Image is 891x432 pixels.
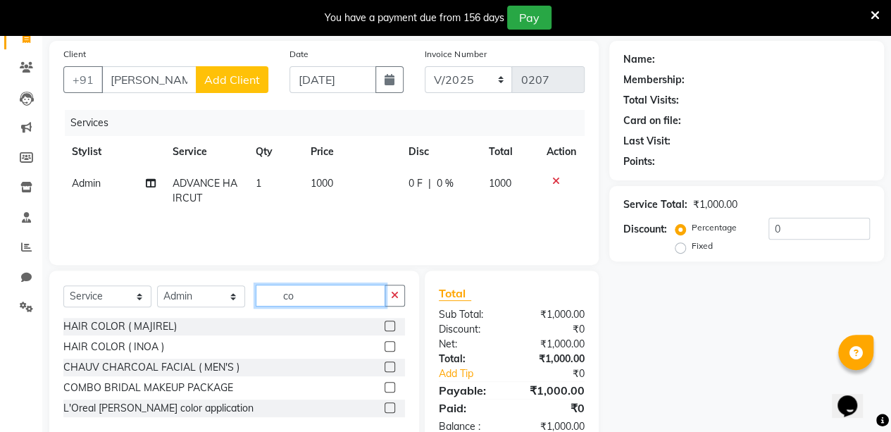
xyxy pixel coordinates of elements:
[311,177,333,190] span: 1000
[832,376,877,418] iframe: chat widget
[63,136,164,168] th: Stylist
[428,176,431,191] span: |
[511,400,595,416] div: ₹0
[623,154,655,169] div: Points:
[63,48,86,61] label: Client
[428,400,512,416] div: Paid:
[63,401,254,416] div: L'Oreal [PERSON_NAME] color application
[289,48,309,61] label: Date
[428,307,512,322] div: Sub Total:
[511,382,595,399] div: ₹1,000.00
[511,322,595,337] div: ₹0
[63,319,177,334] div: HAIR COLOR ( MAJIREL)
[409,176,423,191] span: 0 F
[439,286,471,301] span: Total
[507,6,552,30] button: Pay
[256,285,385,307] input: Search or Scan
[480,136,538,168] th: Total
[623,113,681,128] div: Card on file:
[63,66,103,93] button: +91
[623,222,667,237] div: Discount:
[623,73,685,87] div: Membership:
[425,48,486,61] label: Invoice Number
[196,66,268,93] button: Add Client
[692,240,713,252] label: Fixed
[101,66,197,93] input: Search by Name/Mobile/Email/Code
[692,221,737,234] label: Percentage
[325,11,504,25] div: You have a payment due from 156 days
[623,197,687,212] div: Service Total:
[302,136,400,168] th: Price
[247,136,302,168] th: Qty
[511,307,595,322] div: ₹1,000.00
[525,366,595,381] div: ₹0
[164,136,247,168] th: Service
[428,322,512,337] div: Discount:
[538,136,585,168] th: Action
[63,381,233,395] div: COMBO BRIDAL MAKEUP PACKAGE
[511,352,595,366] div: ₹1,000.00
[256,177,261,190] span: 1
[489,177,511,190] span: 1000
[65,110,595,136] div: Services
[437,176,454,191] span: 0 %
[623,134,671,149] div: Last Visit:
[623,52,655,67] div: Name:
[63,360,239,375] div: CHAUV CHARCOAL FACIAL ( MEN'S )
[400,136,480,168] th: Disc
[63,340,164,354] div: HAIR COLOR ( INOA )
[623,93,679,108] div: Total Visits:
[511,337,595,352] div: ₹1,000.00
[204,73,260,87] span: Add Client
[428,352,512,366] div: Total:
[693,197,737,212] div: ₹1,000.00
[173,177,237,204] span: ADVANCE HAIRCUT
[428,382,512,399] div: Payable:
[428,337,512,352] div: Net:
[72,177,101,190] span: Admin
[428,366,525,381] a: Add Tip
